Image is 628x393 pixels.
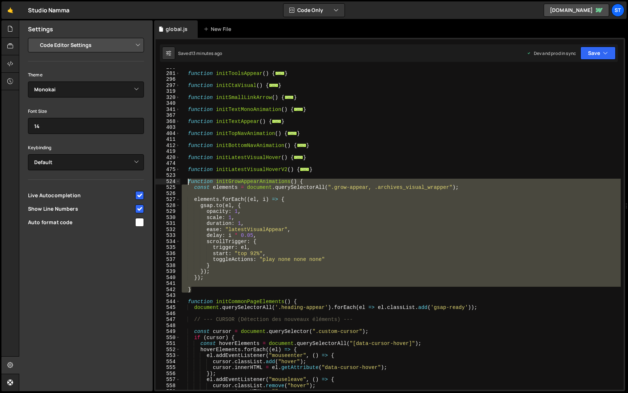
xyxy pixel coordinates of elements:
div: 475 [156,167,180,173]
div: 536 [156,251,180,257]
div: global.js [166,25,188,33]
div: 540 [156,275,180,281]
span: ... [294,155,303,159]
div: 411 [156,136,180,143]
div: 528 [156,203,180,209]
div: 549 [156,329,180,335]
div: Dev and prod in sync [527,50,576,56]
span: ... [275,71,285,75]
div: 367 [156,112,180,119]
div: 553 [156,353,180,359]
div: 535 [156,245,180,251]
div: 552 [156,347,180,353]
div: 526 [156,191,180,197]
label: Theme [28,71,43,79]
div: 551 [156,341,180,347]
div: 538 [156,263,180,269]
div: 319 [156,88,180,95]
h2: Settings [28,25,53,33]
span: Auto format code [28,219,134,226]
div: 296 [156,76,180,83]
div: 534 [156,239,180,245]
div: 548 [156,323,180,329]
a: [DOMAIN_NAME] [544,4,609,17]
span: ... [269,83,278,87]
div: 527 [156,196,180,203]
div: 531 [156,221,180,227]
div: 523 [156,172,180,179]
div: 525 [156,184,180,191]
div: 13 minutes ago [191,50,222,56]
span: ... [300,167,309,171]
div: 529 [156,209,180,215]
label: Font Size [28,108,47,115]
div: 558 [156,383,180,389]
div: 474 [156,160,180,167]
span: ... [287,131,297,135]
div: 557 [156,377,180,383]
div: Studio Namma [28,6,69,15]
div: 546 [156,311,180,317]
div: 554 [156,359,180,365]
div: 420 [156,155,180,161]
div: 419 [156,148,180,155]
div: 524 [156,179,180,185]
div: 403 [156,124,180,131]
div: 547 [156,317,180,323]
div: 368 [156,119,180,125]
div: 556 [156,371,180,377]
div: 320 [156,95,180,101]
div: 539 [156,269,180,275]
div: 532 [156,227,180,233]
div: 543 [156,293,180,299]
label: Keybinding [28,144,52,151]
div: 341 [156,107,180,113]
div: 550 [156,335,180,341]
div: 555 [156,365,180,371]
div: 542 [156,287,180,293]
a: St [611,4,624,17]
div: 340 [156,100,180,107]
div: 545 [156,305,180,311]
span: Show Line Numbers [28,205,134,213]
button: Code Only [283,4,345,17]
div: Saved [178,50,222,56]
span: Live Autocompletion [28,192,134,199]
a: 🤙 [1,1,19,19]
div: 297 [156,83,180,89]
span: ... [285,95,294,99]
div: 530 [156,215,180,221]
div: New File [204,25,234,33]
span: ... [294,107,303,111]
div: 404 [156,131,180,137]
div: 533 [156,233,180,239]
button: Save [580,47,616,60]
div: 537 [156,257,180,263]
span: ... [272,119,281,123]
div: 281 [156,71,180,77]
div: 544 [156,299,180,305]
div: 412 [156,143,180,149]
span: ... [297,143,306,147]
div: 541 [156,281,180,287]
